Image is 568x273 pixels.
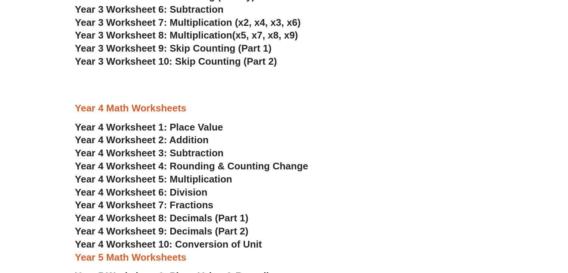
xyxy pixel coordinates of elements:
[75,174,232,185] a: Year 4 Worksheet 5: Multiplication
[75,30,298,41] a: Year 3 Worksheet 8: Multiplication(x5, x7, x8, x9)
[75,199,214,211] a: Year 4 Worksheet 7: Fractions
[75,122,223,133] a: Year 4 Worksheet 1: Place Value
[75,17,301,28] a: Year 3 Worksheet 7: Multiplication (x2, x4, x3, x6)
[75,30,232,41] span: Year 3 Worksheet 8: Multiplication
[75,212,249,224] a: Year 4 Worksheet 8: Decimals (Part 1)
[232,30,298,41] span: (x5, x7, x8, x9)
[75,56,277,67] a: Year 3 Worksheet 10: Skip Counting (Part 2)
[75,43,272,54] a: Year 3 Worksheet 9: Skip Counting (Part 1)
[75,4,224,15] a: Year 3 Worksheet 6: Subtraction
[75,147,224,159] a: Year 4 Worksheet 3: Subtraction
[75,187,208,198] a: Year 4 Worksheet 6: Division
[75,134,209,145] a: Year 4 Worksheet 2: Addition
[75,239,262,250] a: Year 4 Worksheet 10: Conversion of Unit
[75,251,493,264] h3: Year 5 Math Worksheets
[531,237,568,273] iframe: Chat Widget
[75,102,493,115] h3: Year 4 Math Worksheets
[75,160,308,172] a: Year 4 Worksheet 4: Rounding & Counting Change
[75,226,249,237] a: Year 4 Worksheet 9: Decimals (Part 2)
